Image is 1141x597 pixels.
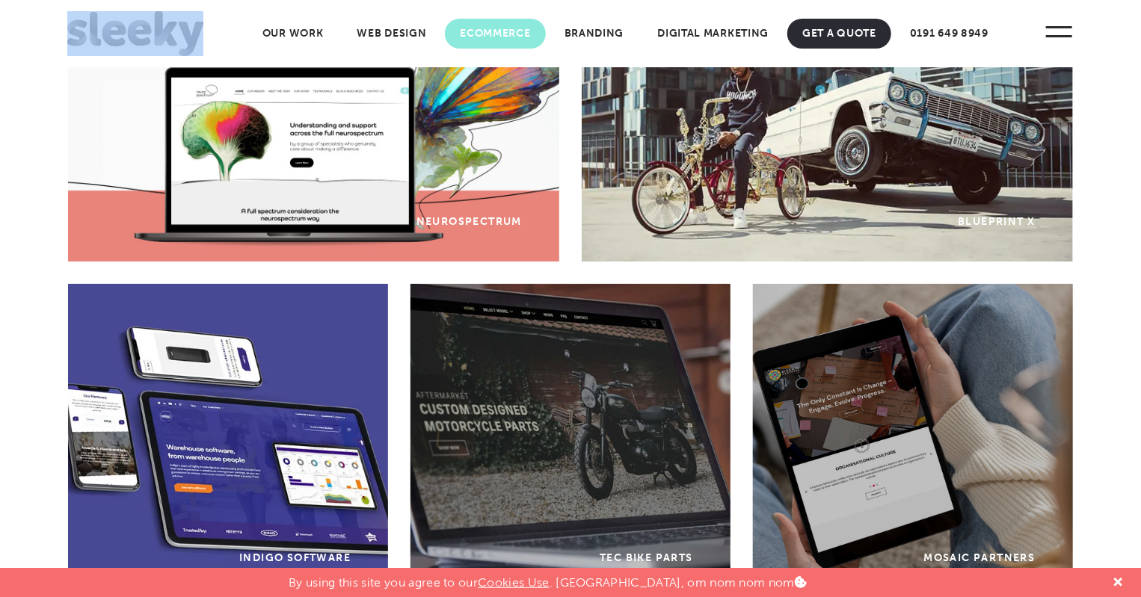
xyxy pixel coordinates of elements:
[445,19,545,49] a: Ecommerce
[247,19,339,49] a: Our Work
[478,575,550,590] a: Cookies Use
[787,19,891,49] a: Get A Quote
[600,551,693,564] div: TEC Bike Parts
[416,215,522,228] div: Neurospectrum
[924,551,1036,564] div: Mosaic Partners
[550,19,639,49] a: Branding
[958,215,1035,228] div: Blueprint X
[239,551,351,564] div: Indigo Software
[895,19,1003,49] a: 0191 649 8949
[642,19,784,49] a: Digital Marketing
[67,11,203,56] img: Sleeky Web Design Newcastle
[342,19,441,49] a: Web Design
[289,568,807,590] p: By using this site you agree to our . [GEOGRAPHIC_DATA], om nom nom nom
